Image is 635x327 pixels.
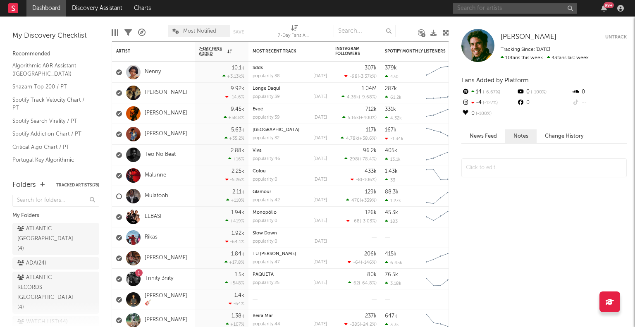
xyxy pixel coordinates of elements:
input: Search for folders... [12,195,99,207]
div: [DATE] [313,198,327,203]
a: Viva [253,148,262,153]
svg: Chart title [422,269,459,289]
div: Evoé [253,107,327,112]
div: 9.92k [231,86,244,91]
div: 7-Day Fans Added (7-Day Fans Added) [278,31,311,41]
span: -106 % [362,178,375,182]
span: Tracking Since: [DATE] [501,47,550,52]
span: -146 % [362,260,375,265]
div: -64.1 % [225,239,244,244]
button: Untrack [605,33,627,41]
div: 6.45k [385,260,402,265]
div: 237k [365,313,377,319]
button: Save [233,30,244,34]
div: [DATE] [313,177,327,182]
div: 5.63k [231,127,244,133]
input: Search for artists [453,3,577,14]
a: Spotify Search Virality / PT [12,117,91,126]
div: [DATE] [313,136,327,141]
div: 88.3k [385,189,399,195]
div: 430 [385,74,399,79]
a: [GEOGRAPHIC_DATA] [253,128,299,132]
div: +58.8 % [224,115,244,120]
div: 14 [461,87,516,98]
span: +78.4 % [359,157,375,162]
div: ( ) [341,136,377,141]
a: Portugal Key Algorithmic Charts [12,155,91,172]
div: Folders [12,180,36,190]
div: 1.84k [231,251,244,257]
div: Recommended [12,49,99,59]
input: Search... [334,25,396,37]
div: 1.94k [231,210,244,215]
a: Rikas [145,234,158,241]
a: Spotify Addiction Chart / PT [12,129,91,138]
div: -64 % [229,301,244,306]
a: [PERSON_NAME] [145,317,187,324]
div: 287k [385,86,397,91]
div: ( ) [346,218,377,224]
div: My Discovery Checklist [12,31,99,41]
div: +107 % [226,322,244,327]
div: 3.18k [385,281,401,286]
div: 2.25k [232,169,244,174]
div: My Folders [12,211,99,221]
svg: Chart title [422,145,459,165]
div: 99 + [604,2,614,8]
a: ATLANTIC RECORDS [GEOGRAPHIC_DATA](4) [12,272,99,314]
div: 10.1k [232,65,244,71]
a: [PERSON_NAME] 🎸 [145,293,191,307]
div: Artist [116,49,178,54]
span: -98 [350,74,358,79]
div: 129k [365,189,377,195]
div: 13.1k [385,157,401,162]
div: 2.88k [231,148,244,153]
div: ( ) [344,74,377,79]
div: 96.2k [363,148,377,153]
div: [DATE] [313,95,327,99]
div: 9.45k [231,107,244,112]
div: 1.43k [385,169,398,174]
div: ADA ( 24 ) [17,258,46,268]
div: +548 % [225,280,244,286]
div: +17.8 % [224,260,244,265]
div: popularity: 46 [253,157,280,161]
div: PAQUETÁ [253,272,327,277]
div: TU E A LUA [253,252,327,256]
div: 712k [365,107,377,112]
a: [PERSON_NAME] [501,33,556,41]
span: 4.36k [347,95,359,100]
button: Change History [537,129,592,143]
div: popularity: 0 [253,219,277,223]
div: ( ) [346,198,377,203]
div: 2.11k [232,189,244,195]
svg: Chart title [422,186,459,207]
a: Colou [253,169,266,174]
a: Spotify Track Velocity Chart / PT [12,95,91,112]
div: Colou [253,169,327,174]
div: 1.5k [235,272,244,277]
span: [PERSON_NAME] [501,33,556,41]
span: 5.16k [348,116,359,120]
div: 307k [365,65,377,71]
span: 470 [351,198,360,203]
div: 206k [364,251,377,257]
div: 1.27k [385,198,401,203]
button: Tracked Artists(78) [56,183,99,187]
span: +400 % [360,116,375,120]
div: Glamour [253,190,327,194]
div: Instagram Followers [335,46,364,56]
div: Edit Columns [112,21,118,45]
a: ADA(24) [12,257,99,270]
a: Sdds [253,66,263,70]
div: Sdds [253,66,327,70]
a: Beira Mar [253,314,273,318]
span: 62 [353,281,359,286]
div: 1.04M [362,86,377,91]
span: -68 [352,219,360,224]
a: Critical Algo Chart / PT [12,143,91,152]
div: ( ) [351,177,377,182]
div: 405k [385,148,397,153]
div: 0 [572,87,627,98]
div: -14.6 % [225,94,244,100]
